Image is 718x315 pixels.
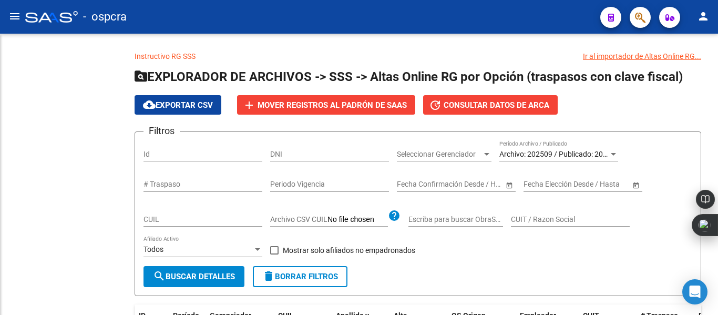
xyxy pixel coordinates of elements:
span: EXPLORADOR DE ARCHIVOS -> SSS -> Altas Online RG por Opción (traspasos con clave fiscal) [135,69,683,84]
button: Buscar Detalles [143,266,244,287]
div: Ir al importador de Altas Online RG... [583,50,701,62]
span: Exportar CSV [143,100,213,110]
mat-icon: person [697,10,710,23]
div: Open Intercom Messenger [682,279,707,304]
span: Buscar Detalles [153,272,235,281]
mat-icon: delete [262,270,275,282]
span: Archivo CSV CUIL [270,215,327,223]
span: Mover registros al PADRÓN de SAAS [258,100,407,110]
button: Borrar Filtros [253,266,347,287]
mat-icon: cloud_download [143,98,156,111]
input: Fecha inicio [397,180,435,189]
h3: Filtros [143,124,180,138]
span: Seleccionar Gerenciador [397,150,482,159]
mat-icon: menu [8,10,21,23]
span: - ospcra [83,5,127,28]
input: Fecha fin [571,180,622,189]
mat-icon: update [429,99,442,111]
button: Exportar CSV [135,95,221,115]
a: Instructivo RG SSS [135,52,196,60]
input: Fecha fin [444,180,496,189]
span: Mostrar solo afiliados no empadronados [283,244,415,257]
mat-icon: add [243,99,255,111]
button: Open calendar [504,179,515,190]
mat-icon: search [153,270,166,282]
input: Archivo CSV CUIL [327,215,388,225]
input: Fecha inicio [524,180,562,189]
span: Consultar datos de ARCA [444,100,549,110]
mat-icon: help [388,209,401,222]
button: Consultar datos de ARCA [423,95,558,115]
span: Todos [143,245,163,253]
button: Mover registros al PADRÓN de SAAS [237,95,415,115]
span: Borrar Filtros [262,272,338,281]
span: Archivo: 202509 / Publicado: 202508 [499,150,620,158]
button: Open calendar [630,179,641,190]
